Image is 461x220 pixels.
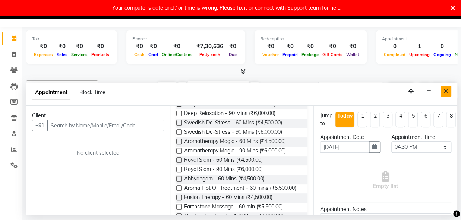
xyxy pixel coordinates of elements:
[209,82,246,93] input: 2025-09-04
[32,52,55,57] span: Expenses
[318,82,383,93] input: Search Appointment
[184,147,286,156] span: Aromatherapy Magic - 90 Mins (₹6,000.00)
[261,52,281,57] span: Voucher
[32,36,111,42] div: Total
[382,42,407,51] div: 0
[226,42,239,51] div: ₹0
[184,184,296,193] span: Aroma Hot Oil Treatment - 60 mins (₹5,500.00)
[357,112,367,127] li: 1
[89,52,111,57] span: Products
[300,52,321,57] span: Package
[373,171,398,190] span: Empty list
[47,120,164,131] input: Search by Name/Mobile/Email/Code
[421,112,430,127] li: 6
[160,52,193,57] span: Online/Custom
[89,42,111,51] div: ₹0
[337,112,353,120] div: Today
[320,141,369,153] input: yyyy-mm-dd
[432,52,453,57] span: Ongoing
[32,42,55,51] div: ₹0
[184,128,282,137] span: Swedish De-Stress - 90 Mins (₹6,000.00)
[184,109,275,119] span: Deep Relaxation - 90 Mins (₹6,000.00)
[79,89,105,96] span: Block Time
[370,112,380,127] li: 2
[261,36,361,42] div: Redemption
[320,133,380,141] div: Appointment Date
[50,149,146,157] div: No client selected
[281,42,300,51] div: ₹0
[433,112,443,127] li: 7
[158,82,176,93] span: Today
[344,42,361,51] div: ₹0
[320,205,451,213] div: Appointment Notes
[321,42,344,51] div: ₹0
[300,42,321,51] div: ₹0
[132,36,239,42] div: Finance
[184,175,265,184] span: Abhyangam - 60 Mins (₹4,500.00)
[32,112,164,120] div: Client
[69,52,89,57] span: Services
[432,42,453,51] div: 0
[32,120,48,131] button: +91
[184,119,282,128] span: Swedish De-Stress - 60 Mins (₹4,500.00)
[446,112,456,127] li: 8
[112,3,341,13] div: Your computer's date and / or time is wrong, Please fix it or connect with Support team for help.
[344,52,361,57] span: Wallet
[146,42,160,51] div: ₹0
[320,112,332,127] div: Jump to
[184,193,272,203] span: Fusion Therapy - 60 Mins (₹4,500.00)
[321,52,344,57] span: Gift Cards
[32,86,70,99] span: Appointment
[55,42,69,51] div: ₹0
[184,156,263,165] span: Royal Siam - 60 Mins (₹4,500.00)
[382,52,407,57] span: Completed
[160,42,193,51] div: ₹0
[441,86,451,97] button: Close
[55,52,69,57] span: Sales
[184,165,263,175] span: Royal Siam - 90 Mins (₹6,000.00)
[198,52,222,57] span: Petty cash
[281,52,300,57] span: Prepaid
[69,42,89,51] div: ₹0
[193,42,226,51] div: ₹7,30,636
[407,52,432,57] span: Upcoming
[391,133,451,141] div: Appointment Time
[146,52,160,57] span: Card
[383,112,392,127] li: 3
[408,112,418,127] li: 5
[132,42,146,51] div: ₹0
[395,112,405,127] li: 4
[407,42,432,51] div: 1
[132,52,146,57] span: Cash
[184,137,286,147] span: Aromatherapy Magic - 60 Mins (₹4,500.00)
[184,203,283,212] span: Earthstone Massage - 60 min (₹5,500.00)
[261,42,281,51] div: ₹0
[227,52,239,57] span: Due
